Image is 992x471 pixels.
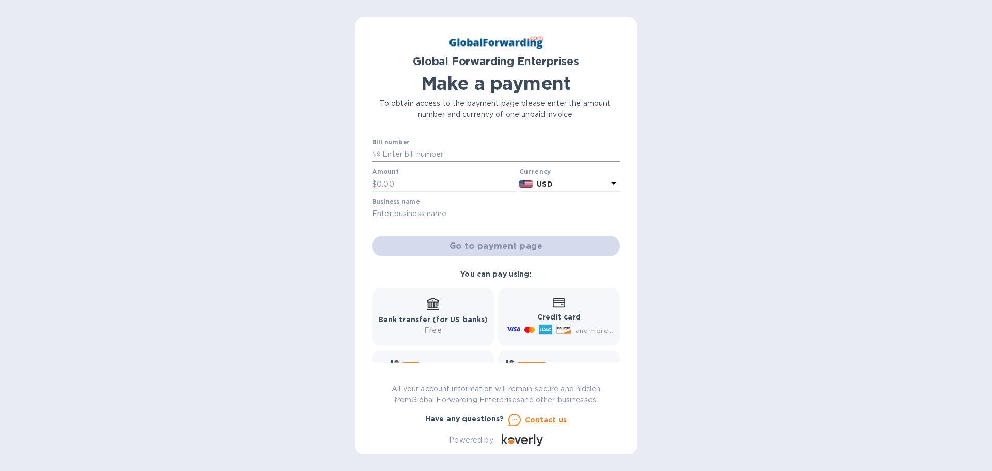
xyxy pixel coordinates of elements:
[380,147,620,162] input: Enter bill number
[372,139,409,145] label: Bill number
[372,206,620,222] input: Enter business name
[372,179,377,190] p: $
[425,415,504,423] b: Have any questions?
[377,176,515,192] input: 0.00
[372,98,620,120] p: To obtain access to the payment page please enter the amount, number and currency of one unpaid i...
[372,72,620,94] h1: Make a payment
[378,325,488,336] p: Free
[372,149,380,160] p: №
[525,416,567,424] u: Contact us
[372,199,420,205] label: Business name
[576,327,613,335] span: and more...
[449,435,493,446] p: Powered by
[378,315,488,324] b: Bank transfer (for US banks)
[537,180,552,188] b: USD
[372,384,620,405] p: All your account information will remain secure and hidden from Global Forwarding Enterprises and...
[537,313,581,321] b: Credit card
[460,270,531,278] b: You can pay using:
[519,168,551,175] b: Currency
[372,169,398,175] label: Amount
[413,55,579,68] b: Global Forwarding Enterprises
[519,180,533,188] img: USD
